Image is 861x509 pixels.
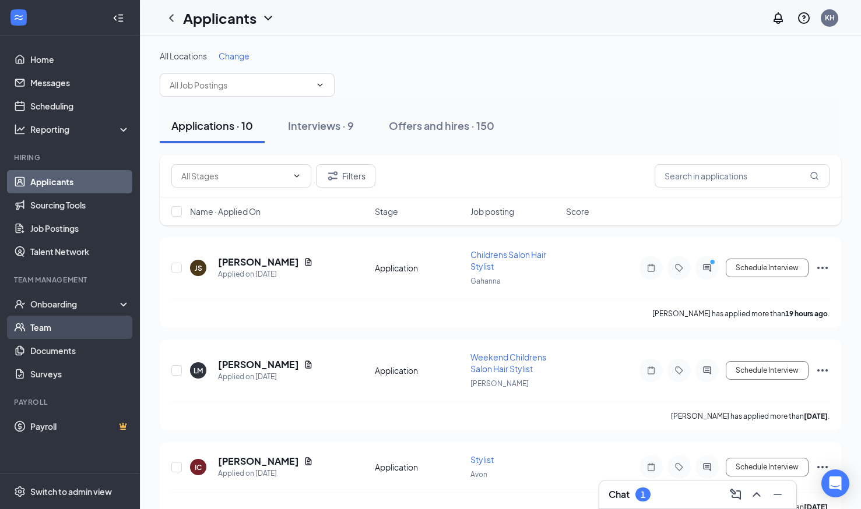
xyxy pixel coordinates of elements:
svg: Tag [672,462,686,472]
button: Filter Filters [316,164,375,188]
svg: ChevronDown [292,171,301,181]
input: All Stages [181,169,287,182]
svg: Note [644,263,658,273]
h5: [PERSON_NAME] [218,256,299,268]
button: Schedule Interview [726,361,809,380]
div: Switch to admin view [30,486,112,497]
span: Weekend Childrens Salon Hair Stylist [470,352,546,374]
div: Hiring [14,153,128,162]
span: Avon [470,470,487,479]
span: Childrens Salon Hair Stylist [470,249,546,271]
b: [DATE] [804,412,828,420]
div: 1 [641,490,645,500]
svg: Document [304,257,313,267]
h5: [PERSON_NAME] [218,358,299,371]
a: Team [30,316,130,339]
span: Stylist [470,454,494,465]
svg: Ellipses [816,261,830,275]
svg: ActiveChat [700,263,714,273]
svg: ChevronUp [750,487,764,501]
svg: ChevronLeft [164,11,178,25]
div: Open Intercom Messenger [821,469,849,497]
h5: [PERSON_NAME] [218,455,299,468]
span: Stage [375,206,398,217]
a: Scheduling [30,94,130,118]
svg: Note [644,462,658,472]
div: JS [195,263,202,273]
svg: WorkstreamLogo [13,12,24,23]
b: 19 hours ago [785,309,828,318]
a: Job Postings [30,217,130,240]
span: Score [566,206,589,217]
svg: Filter [326,169,340,183]
svg: Analysis [14,123,26,135]
div: Application [375,365,463,376]
input: All Job Postings [170,79,311,91]
span: [PERSON_NAME] [470,379,529,388]
div: Applied on [DATE] [218,468,313,479]
svg: Document [304,457,313,466]
svg: Note [644,366,658,375]
svg: Ellipses [816,363,830,377]
a: Surveys [30,362,130,386]
div: Payroll [14,397,128,407]
svg: ChevronDown [261,11,275,25]
a: Documents [30,339,130,362]
div: Offers and hires · 150 [389,118,494,133]
div: Interviews · 9 [288,118,354,133]
span: Name · Applied On [190,206,261,217]
div: KH [825,13,835,23]
svg: QuestionInfo [797,11,811,25]
a: PayrollCrown [30,415,130,438]
svg: ActiveChat [700,366,714,375]
svg: Document [304,360,313,369]
button: Schedule Interview [726,458,809,476]
a: Talent Network [30,240,130,263]
button: ChevronUp [747,485,766,504]
div: Application [375,262,463,274]
div: Applied on [DATE] [218,268,313,280]
svg: Notifications [771,11,785,25]
svg: Tag [672,263,686,273]
a: Home [30,48,130,71]
svg: ComposeMessage [729,487,743,501]
svg: Settings [14,486,26,497]
svg: UserCheck [14,298,26,310]
div: Reporting [30,123,131,135]
span: Job posting [470,206,514,217]
div: Onboarding [30,298,120,310]
button: Schedule Interview [726,259,809,277]
div: Applied on [DATE] [218,371,313,383]
svg: Tag [672,366,686,375]
div: IC [195,462,202,472]
h3: Chat [609,488,630,501]
svg: MagnifyingGlass [810,171,819,181]
input: Search in applications [655,164,830,188]
span: Change [219,51,249,61]
span: All Locations [160,51,207,61]
div: Applications · 10 [171,118,253,133]
svg: Collapse [113,12,124,24]
span: Gahanna [470,277,501,285]
div: Team Management [14,275,128,285]
a: Applicants [30,170,130,193]
svg: ActiveChat [700,462,714,472]
div: LM [194,366,203,376]
p: [PERSON_NAME] has applied more than . [671,411,830,421]
h1: Applicants [183,8,256,28]
a: Messages [30,71,130,94]
a: Sourcing Tools [30,193,130,217]
svg: Minimize [771,487,785,501]
svg: ChevronDown [315,80,325,90]
svg: Ellipses [816,460,830,474]
div: Application [375,461,463,473]
p: [PERSON_NAME] has applied more than . [652,309,830,319]
button: Minimize [768,485,787,504]
button: ComposeMessage [726,485,745,504]
svg: PrimaryDot [707,259,721,268]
